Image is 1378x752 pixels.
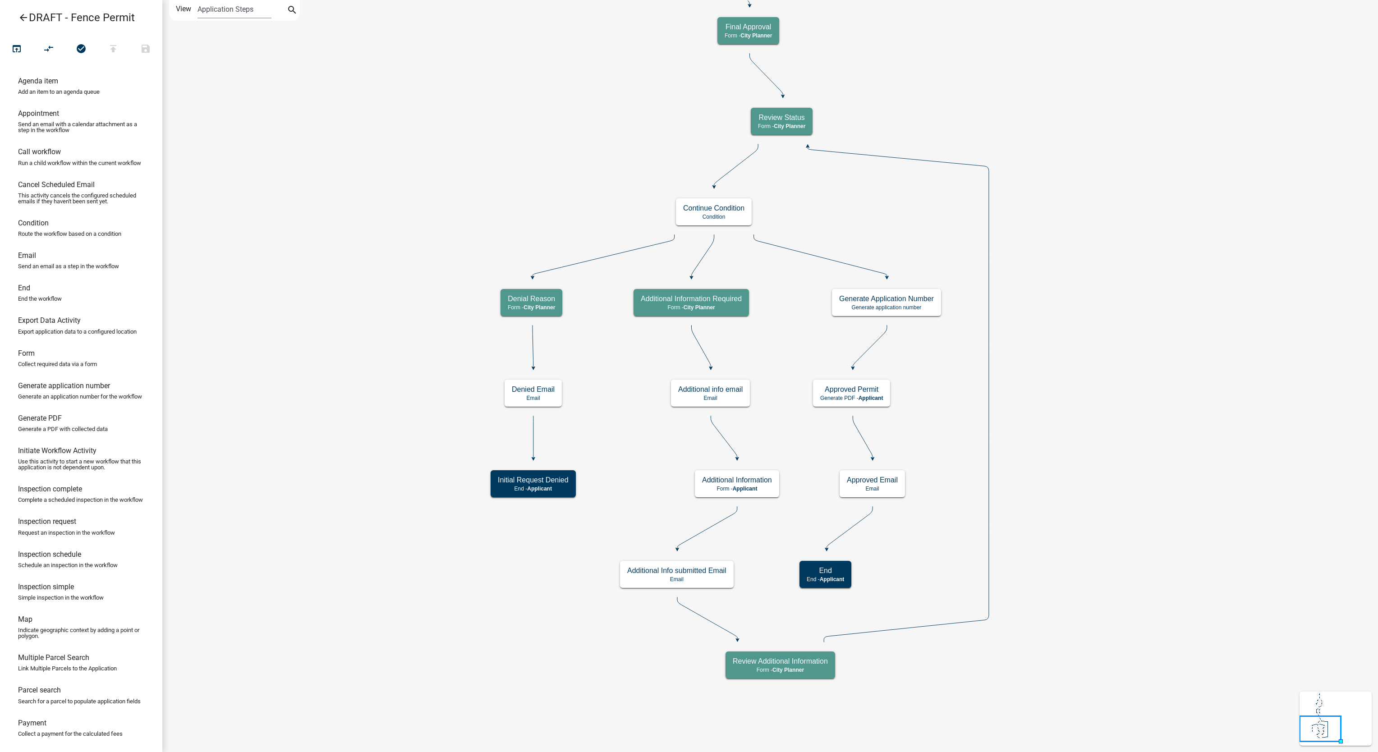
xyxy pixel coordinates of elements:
h6: Cancel Scheduled Email [18,180,95,189]
h5: Generate Application Number [839,294,934,303]
p: End the workflow [18,296,62,302]
h5: Additional Information [702,476,772,484]
a: DRAFT - Fence Permit [7,7,148,28]
p: End - [807,576,844,582]
h5: Initial Request Denied [498,476,569,484]
h6: Multiple Parcel Search [18,653,89,662]
h6: Payment [18,719,46,727]
button: Auto Layout [32,40,65,59]
h5: Denial Reason [508,294,555,303]
p: Indicate geographic context by adding a point or polygon. [18,627,144,639]
p: Send an email as a step in the workflow [18,263,119,269]
h5: Denied Email [512,385,555,394]
p: Email [512,395,555,401]
p: Send an email with a calendar attachment as a step in the workflow [18,121,144,133]
p: Email [678,395,743,401]
h5: Review Status [758,113,805,122]
h6: Inspection complete [18,485,82,493]
p: Schedule an inspection in the workflow [18,562,118,568]
p: Generate a PDF with collected data [18,426,108,432]
h5: Review Additional Information [733,657,828,665]
p: Generate application number [839,304,934,311]
i: open_in_browser [11,43,22,56]
p: Route the workflow based on a condition [18,231,121,237]
h6: End [18,284,30,292]
h5: Additional info email [678,385,743,394]
p: Form - [758,123,805,129]
span: City Planner [524,304,555,311]
h6: Inspection simple [18,582,74,591]
h5: Final Approval [725,23,772,31]
p: Email [627,576,726,582]
p: Link Multiple Parcels to the Application [18,665,117,671]
i: save [140,43,151,56]
p: Form - [733,667,828,673]
h6: Export Data Activity [18,316,81,325]
h6: Inspection request [18,517,76,526]
span: City Planner [684,304,715,311]
p: Search for a parcel to populate application fields [18,698,141,704]
p: Export application data to a configured location [18,329,137,335]
p: End - [498,486,569,492]
h5: Approved Email [847,476,898,484]
h6: Form [18,349,35,358]
span: City Planner [774,123,805,129]
p: Collect a payment for the calculated fees [18,731,123,737]
p: Request an inspection in the workflow [18,530,115,536]
span: City Planner [772,667,804,673]
span: City Planner [740,32,772,39]
p: Complete a scheduled inspection in the workflow [18,497,143,503]
h6: Generate application number [18,381,110,390]
p: Form - [702,486,772,492]
p: Form - [641,304,742,311]
button: No problems [65,40,97,59]
p: Run a child workflow within the current workflow [18,160,141,166]
span: Applicant [859,395,883,401]
h6: Map [18,615,32,624]
i: check_circle [76,43,87,56]
h5: Continue Condition [683,204,744,212]
p: Email [847,486,898,492]
button: Test Workflow [0,40,33,59]
h6: Email [18,251,36,260]
h6: Agenda item [18,77,58,85]
span: Applicant [527,486,552,492]
p: Add an item to an agenda queue [18,89,100,95]
span: Applicant [820,576,845,582]
button: Publish [97,40,129,59]
i: search [287,5,298,17]
p: Collect required data via a form [18,361,97,367]
h6: Generate PDF [18,414,62,422]
h5: Additional Info submitted Email [627,566,726,575]
span: Applicant [733,486,758,492]
button: Save [129,40,162,59]
i: arrow_back [18,12,29,25]
h6: Call workflow [18,147,61,156]
i: publish [108,43,119,56]
h6: Condition [18,219,49,227]
h6: Inspection schedule [18,550,81,559]
p: Form - [725,32,772,39]
h6: Parcel search [18,686,61,694]
p: This activity cancels the configured scheduled emails if they haven't been sent yet. [18,193,144,204]
p: Simple inspection in the workflow [18,595,104,601]
h5: End [807,566,844,575]
p: Condition [683,214,744,220]
p: Form - [508,304,555,311]
button: search [285,4,299,18]
h6: Initiate Workflow Activity [18,446,96,455]
p: Generate an application number for the workflow [18,394,142,399]
p: Generate PDF - [820,395,883,401]
h5: Approved Permit [820,385,883,394]
div: Workflow actions [0,40,162,61]
i: compare_arrows [44,43,55,56]
h5: Additional Information Required [641,294,742,303]
h6: Appointment [18,109,59,118]
p: Use this activity to start a new workflow that this application is not dependent upon. [18,459,144,470]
